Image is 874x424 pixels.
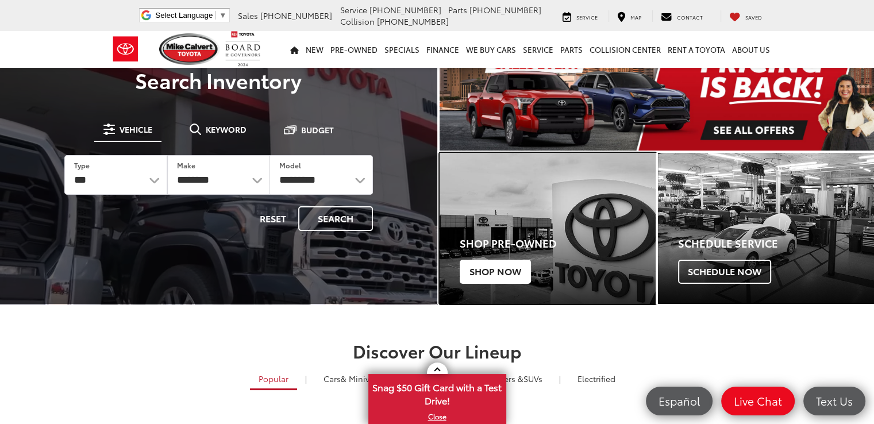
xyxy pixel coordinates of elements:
span: Contact [677,13,703,21]
a: Select Language​ [155,11,226,20]
span: Service [340,4,367,16]
span: Parts [448,4,467,16]
span: Keyword [206,125,247,133]
a: Finance [423,31,463,68]
span: [PHONE_NUMBER] [377,16,449,27]
a: Cars [315,369,388,388]
a: Live Chat [721,387,795,415]
a: Español [646,387,713,415]
div: Toyota [658,153,874,304]
button: Search [298,206,373,231]
a: Text Us [803,387,865,415]
a: Schedule Service Schedule Now [658,153,874,304]
a: My Saved Vehicles [721,10,771,22]
a: Pre-Owned [327,31,381,68]
label: Model [279,160,301,170]
label: Type [74,160,90,170]
a: SUVs [464,369,551,388]
a: Specials [381,31,423,68]
span: Budget [301,126,334,134]
a: Contact [652,10,711,22]
span: Live Chat [728,394,788,408]
a: WE BUY CARS [463,31,519,68]
img: Toyota [104,30,147,68]
a: Rent a Toyota [664,31,729,68]
span: [PHONE_NUMBER] [369,4,441,16]
span: ▼ [219,11,226,20]
span: [PHONE_NUMBER] [260,10,332,21]
h3: Search Inventory [48,68,389,91]
a: Home [287,31,302,68]
span: Shop Now [460,260,531,284]
a: New [302,31,327,68]
span: Saved [745,13,762,21]
h2: Discover Our Lineup [32,341,842,360]
li: | [302,373,310,384]
li: | [556,373,564,384]
a: Service [519,31,557,68]
span: Collision [340,16,375,27]
span: Select Language [155,11,213,20]
span: Sales [238,10,258,21]
label: Make [177,160,195,170]
a: Collision Center [586,31,664,68]
h4: Schedule Service [678,238,874,249]
span: [PHONE_NUMBER] [469,4,541,16]
a: Service [554,10,606,22]
span: Schedule Now [678,260,771,284]
img: Mike Calvert Toyota [159,33,220,65]
span: Snag $50 Gift Card with a Test Drive! [369,375,505,410]
span: & Minivan [341,373,379,384]
span: Español [653,394,706,408]
a: Electrified [569,369,624,388]
span: ​ [215,11,216,20]
span: Service [576,13,598,21]
span: Vehicle [120,125,152,133]
a: Map [609,10,650,22]
a: Popular [250,369,297,390]
a: About Us [729,31,773,68]
a: Shop Pre-Owned Shop Now [440,153,656,304]
a: Parts [557,31,586,68]
span: Text Us [810,394,858,408]
h4: Shop Pre-Owned [460,238,656,249]
button: Reset [250,206,296,231]
span: Map [630,13,641,21]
